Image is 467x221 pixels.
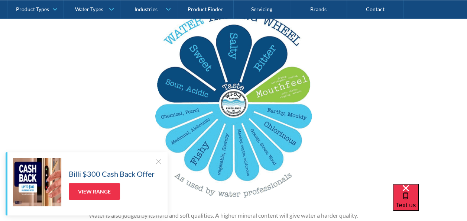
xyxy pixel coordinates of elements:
[16,6,49,12] div: Product Types
[393,184,467,221] iframe: podium webchat widget bubble
[69,168,155,179] h5: Billi $300 Cash Back Offer
[75,6,103,12] div: Water Types
[155,3,312,202] img: water wheel complete
[134,6,157,12] div: Industries
[13,158,61,206] img: Billi $300 Cash Back Offer
[69,183,120,200] a: View Range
